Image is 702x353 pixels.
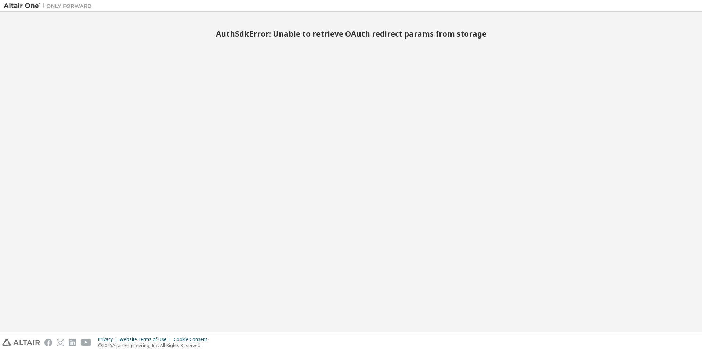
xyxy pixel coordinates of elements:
img: Altair One [4,2,95,10]
p: © 2025 Altair Engineering, Inc. All Rights Reserved. [98,342,211,349]
img: altair_logo.svg [2,339,40,346]
div: Website Terms of Use [120,336,174,342]
h2: AuthSdkError: Unable to retrieve OAuth redirect params from storage [4,29,698,39]
div: Privacy [98,336,120,342]
img: instagram.svg [57,339,64,346]
img: youtube.svg [81,339,91,346]
div: Cookie Consent [174,336,211,342]
img: facebook.svg [44,339,52,346]
img: linkedin.svg [69,339,76,346]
